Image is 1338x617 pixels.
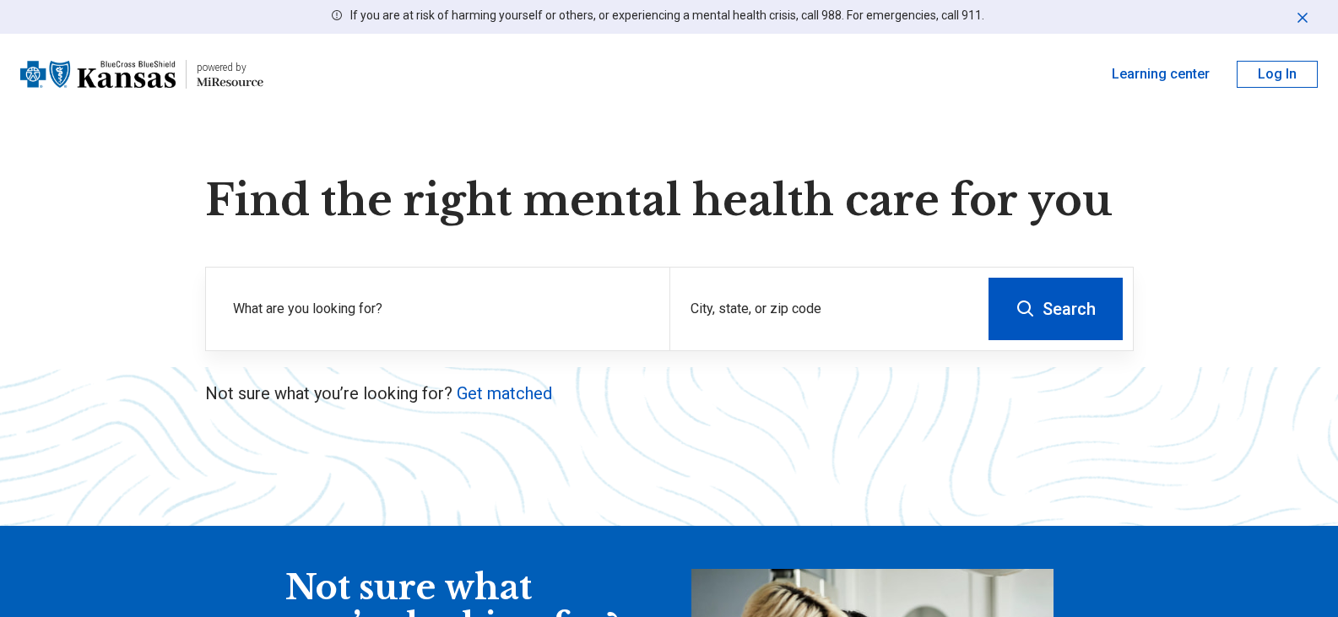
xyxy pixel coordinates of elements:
[20,54,176,95] img: Blue Cross Blue Shield Kansas
[197,60,263,75] div: powered by
[20,54,263,95] a: Blue Cross Blue Shield Kansaspowered by
[350,7,984,24] p: If you are at risk of harming yourself or others, or experiencing a mental health crisis, call 98...
[205,382,1134,405] p: Not sure what you’re looking for?
[989,278,1123,340] button: Search
[457,383,552,403] a: Get matched
[1237,61,1318,88] button: Log In
[1112,64,1210,84] a: Learning center
[233,299,649,319] label: What are you looking for?
[1294,7,1311,27] button: Dismiss
[205,176,1134,226] h1: Find the right mental health care for you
